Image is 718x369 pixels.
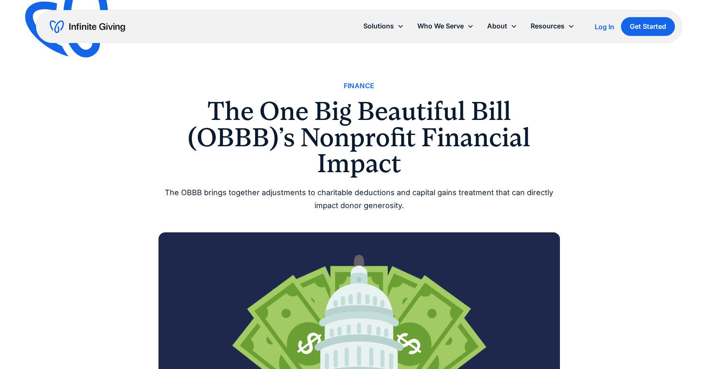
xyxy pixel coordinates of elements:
div: Resources [524,17,581,35]
a: home [50,20,125,33]
a: Finance [344,80,375,92]
a: Get Started [621,17,675,36]
div: About [480,17,524,35]
div: About [487,20,507,32]
div: Solutions [363,20,394,32]
div: Log In [595,23,614,30]
h1: The One Big Beautiful Bill (OBBB)’s Nonprofit Financial Impact [158,98,560,176]
div: Solutions [357,17,411,35]
div: Who We Serve [417,20,464,32]
div: Resources [531,20,565,32]
a: Log In [595,22,614,32]
div: The OBBB brings together adjustments to charitable deductions and capital gains treatment that ca... [158,186,560,212]
div: Who We Serve [411,17,480,35]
